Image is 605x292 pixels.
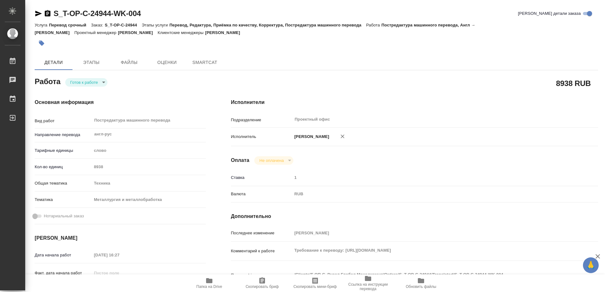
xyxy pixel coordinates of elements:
[231,117,292,123] p: Подразделение
[35,99,206,106] h4: Основная информация
[196,284,222,289] span: Папка на Drive
[292,189,568,199] div: RUB
[92,268,147,278] input: Пустое поле
[44,10,51,17] button: Скопировать ссылку
[231,175,292,181] p: Ставка
[54,9,141,18] a: S_T-OP-C-24944-WK-004
[76,59,107,66] span: Этапы
[254,156,293,165] div: Готов к работе
[91,23,105,27] p: Заказ:
[231,157,250,164] h4: Оплата
[231,213,598,220] h4: Дополнительно
[92,145,206,156] div: слово
[292,228,568,238] input: Пустое поле
[366,23,382,27] p: Работа
[35,132,92,138] p: Направление перевода
[65,78,107,87] div: Готов к работе
[92,162,206,171] input: Пустое поле
[49,23,91,27] p: Перевод срочный
[142,23,170,27] p: Этапы услуги
[292,245,568,256] textarea: Требование к переводу: [URL][DOMAIN_NAME]
[190,59,220,66] span: SmartCat
[35,147,92,154] p: Тарифные единицы
[231,134,292,140] p: Исполнитель
[231,272,292,278] p: Путь на drive
[152,59,182,66] span: Оценки
[38,59,69,66] span: Детали
[231,230,292,236] p: Последнее изменение
[170,23,366,27] p: Перевод, Редактура, Приёмка по качеству, Корректура, Постредактура машинного перевода
[292,173,568,182] input: Пустое поле
[118,30,158,35] p: [PERSON_NAME]
[74,30,118,35] p: Проектный менеджер
[293,284,337,289] span: Скопировать мини-бриф
[292,134,329,140] p: [PERSON_NAME]
[231,191,292,197] p: Валюта
[231,99,598,106] h4: Исполнители
[345,282,391,291] span: Ссылка на инструкции перевода
[92,194,206,205] div: Металлургия и металлобработка
[44,213,84,219] span: Нотариальный заказ
[406,284,436,289] span: Обновить файлы
[105,23,141,27] p: S_T-OP-C-24944
[236,274,289,292] button: Скопировать бриф
[35,234,206,242] h4: [PERSON_NAME]
[35,270,92,276] p: Факт. дата начала работ
[92,178,206,189] div: Техника
[68,80,100,85] button: Готов к работе
[183,274,236,292] button: Папка на Drive
[114,59,144,66] span: Файлы
[342,274,395,292] button: Ссылка на инструкции перевода
[518,10,581,17] span: [PERSON_NAME] детали заказа
[35,197,92,203] p: Тематика
[35,180,92,186] p: Общая тематика
[245,284,279,289] span: Скопировать бриф
[231,248,292,254] p: Комментарий к работе
[289,274,342,292] button: Скопировать мини-бриф
[35,164,92,170] p: Кол-во единиц
[257,158,285,163] button: Не оплачена
[35,75,60,87] h2: Работа
[35,252,92,258] p: Дата начала работ
[158,30,205,35] p: Клиентские менеджеры
[395,274,447,292] button: Обновить файлы
[585,259,596,272] span: 🙏
[35,118,92,124] p: Вид работ
[35,10,42,17] button: Скопировать ссылку для ЯМессенджера
[35,23,49,27] p: Услуга
[205,30,245,35] p: [PERSON_NAME]
[583,257,599,273] button: 🙏
[35,36,49,50] button: Добавить тэг
[336,129,349,143] button: Удалить исполнителя
[292,269,568,280] textarea: /Clients/Т-ОП-С_Русал Глобал Менеджмент/Orders/S_T-OP-C-24944/Translated/S_T-OP-C-24944-WK-004
[556,78,591,89] h2: 8938 RUB
[92,250,147,260] input: Пустое поле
